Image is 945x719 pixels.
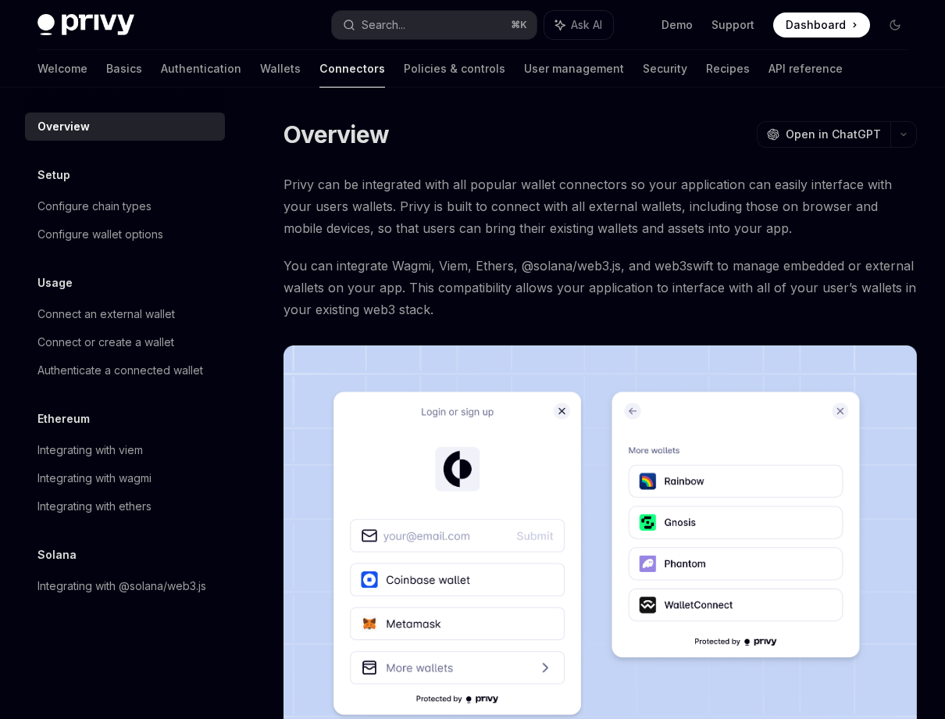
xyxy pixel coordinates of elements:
[25,492,225,520] a: Integrating with ethers
[706,50,750,88] a: Recipes
[511,19,527,31] span: ⌘ K
[283,173,917,239] span: Privy can be integrated with all popular wallet connectors so your application can easily interfa...
[25,356,225,385] a: Authenticate a connected wallet
[37,333,174,352] div: Connect or create a wallet
[37,166,70,184] h5: Setup
[37,305,175,324] div: Connect an external wallet
[25,113,225,141] a: Overview
[283,120,389,148] h1: Overview
[544,11,613,39] button: Ask AI
[773,13,870,38] a: Dashboard
[25,220,225,249] a: Configure wallet options
[37,274,73,292] h5: Usage
[37,14,134,36] img: dark logo
[404,50,505,88] a: Policies & controls
[786,127,881,142] span: Open in ChatGPT
[362,16,405,34] div: Search...
[37,197,152,216] div: Configure chain types
[25,436,225,464] a: Integrating with viem
[661,17,693,33] a: Demo
[37,361,203,380] div: Authenticate a connected wallet
[106,50,142,88] a: Basics
[37,225,163,244] div: Configure wallet options
[37,497,152,516] div: Integrating with ethers
[643,50,687,88] a: Security
[786,17,846,33] span: Dashboard
[711,17,754,33] a: Support
[37,410,90,428] h5: Ethereum
[25,192,225,220] a: Configure chain types
[37,50,87,88] a: Welcome
[37,117,90,136] div: Overview
[283,255,917,320] span: You can integrate Wagmi, Viem, Ethers, @solana/web3.js, and web3swift to manage embedded or exter...
[571,17,602,33] span: Ask AI
[524,50,624,88] a: User management
[332,11,537,39] button: Search...⌘K
[883,13,908,38] button: Toggle dark mode
[37,469,152,488] div: Integrating with wagmi
[25,464,225,492] a: Integrating with wagmi
[37,441,143,460] div: Integrating with viem
[757,121,890,148] button: Open in ChatGPT
[25,572,225,600] a: Integrating with @solana/web3.js
[319,50,385,88] a: Connectors
[25,328,225,356] a: Connect or create a wallet
[768,50,843,88] a: API reference
[25,300,225,328] a: Connect an external wallet
[37,546,77,564] h5: Solana
[37,577,206,596] div: Integrating with @solana/web3.js
[161,50,241,88] a: Authentication
[260,50,301,88] a: Wallets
